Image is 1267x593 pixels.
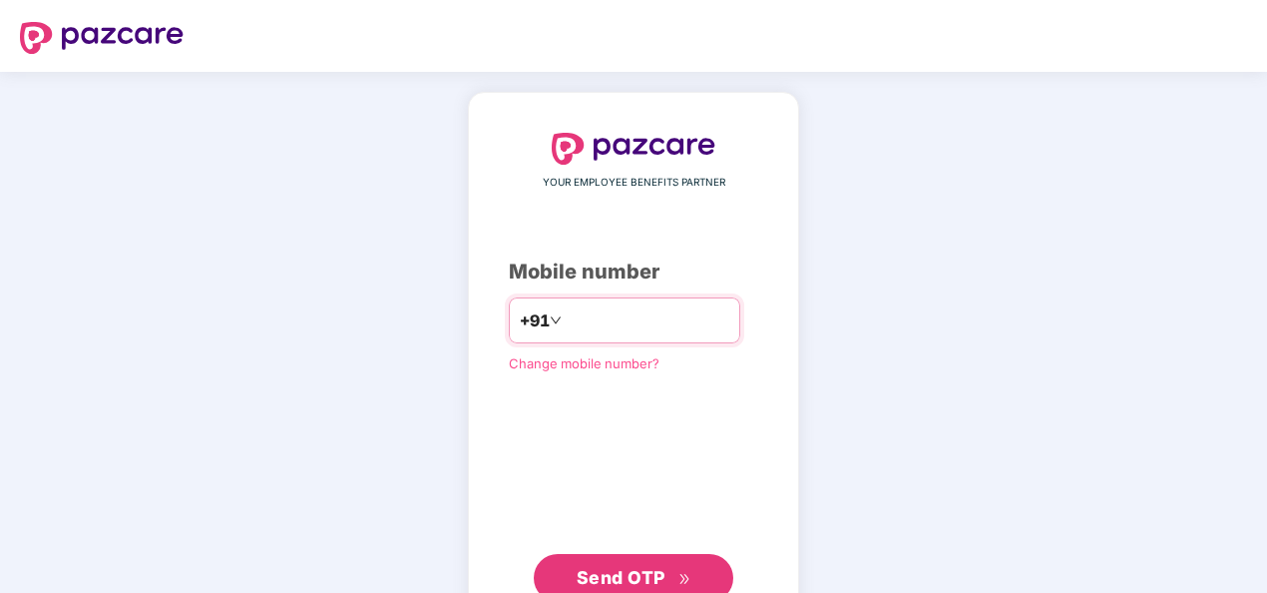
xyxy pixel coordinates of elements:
div: Mobile number [509,257,758,288]
span: +91 [520,308,550,333]
a: Change mobile number? [509,355,659,371]
span: double-right [678,573,691,586]
img: logo [20,22,184,54]
img: logo [552,133,715,165]
span: down [550,314,562,326]
span: YOUR EMPLOYEE BENEFITS PARTNER [543,175,725,191]
span: Send OTP [577,567,665,588]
